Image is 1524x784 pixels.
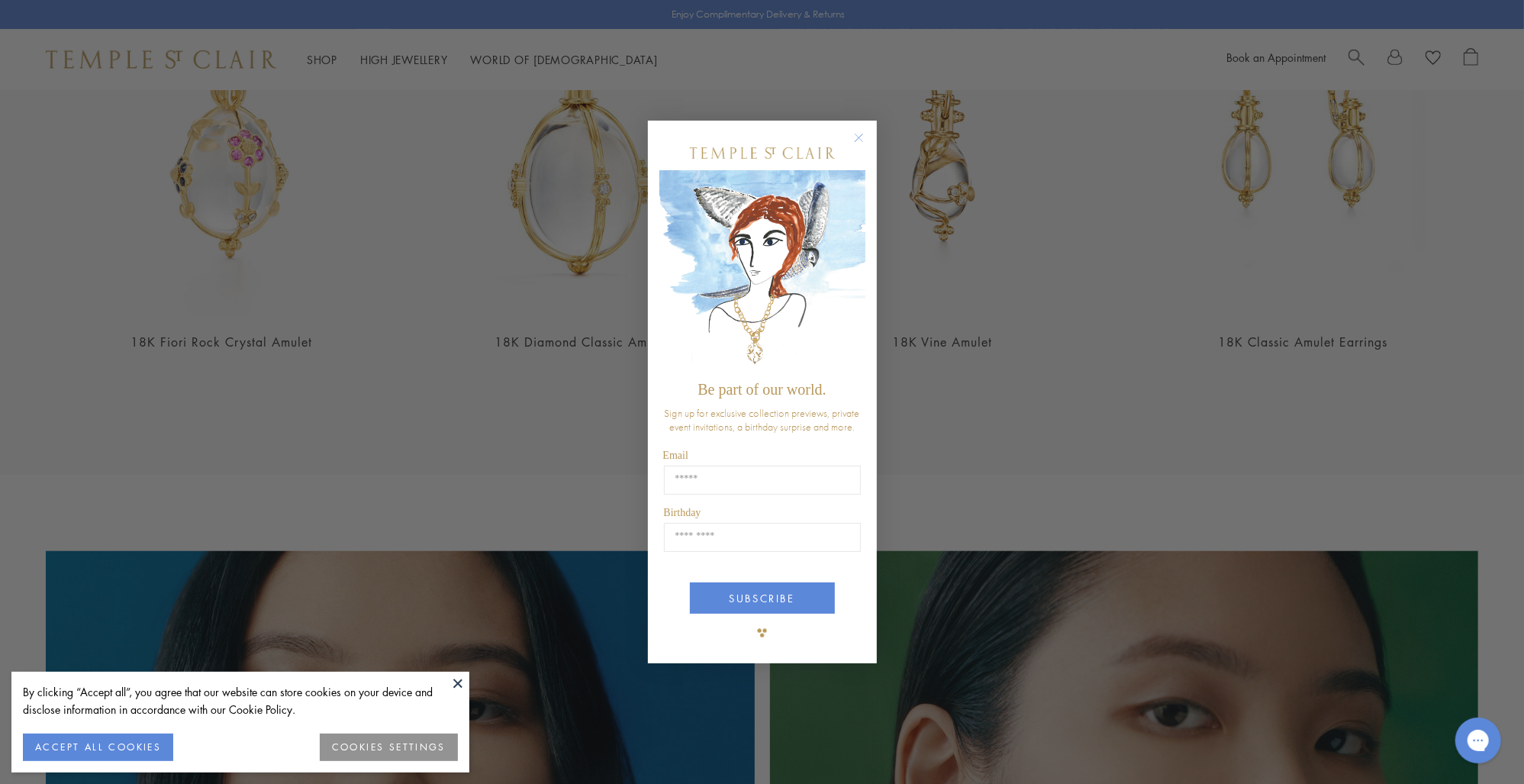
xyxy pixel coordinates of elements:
div: By clicking “Accept all”, you agree that our website can store cookies on your device and disclos... [23,683,458,718]
img: c4a9eb12-d91a-4d4a-8ee0-386386f4f338.jpeg [659,170,865,374]
img: TSC [747,618,778,648]
button: Close dialog [857,136,876,155]
input: Email [664,466,861,495]
iframe: Gorgias live chat messenger [1448,712,1509,769]
img: Temple St. Clair [690,147,835,159]
span: Email [663,450,688,461]
button: SUBSCRIBE [690,582,835,614]
span: Birthday [664,507,701,518]
button: COOKIES SETTINGS [320,734,458,761]
span: Sign up for exclusive collection previews, private event invitations, a birthday surprise and more. [665,406,860,434]
span: Be part of our world. [698,381,826,398]
button: ACCEPT ALL COOKIES [23,734,173,761]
